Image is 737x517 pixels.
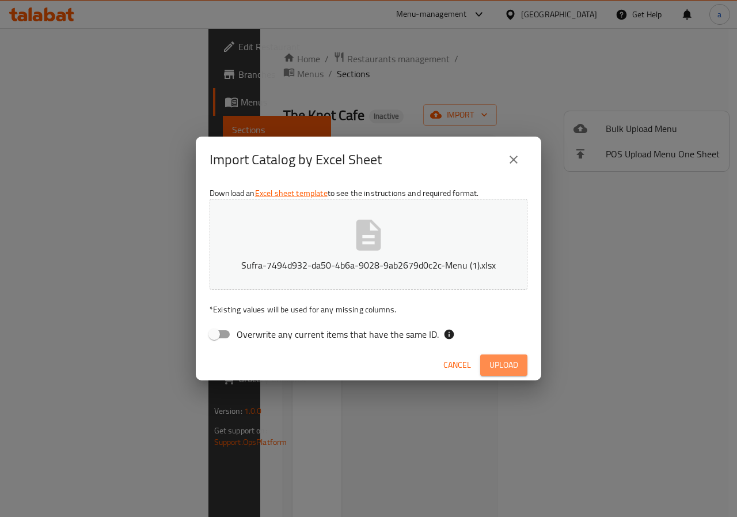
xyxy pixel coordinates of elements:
[480,354,527,376] button: Upload
[443,329,455,340] svg: If the overwrite option isn't selected, then the items that match an existing ID will be ignored ...
[255,186,328,201] a: Excel sheet template
[500,146,527,173] button: close
[443,358,471,372] span: Cancel
[196,183,541,350] div: Download an to see the instructions and required format.
[237,327,439,341] span: Overwrite any current items that have the same ID.
[210,304,527,315] p: Existing values will be used for any missing columns.
[489,358,518,372] span: Upload
[227,258,510,272] p: Sufra-7494d932-da50-4b6a-9028-9ab2679d0c2c-Menu (1).xlsx
[210,150,382,169] h2: Import Catalog by Excel Sheet
[439,354,476,376] button: Cancel
[210,199,527,290] button: Sufra-7494d932-da50-4b6a-9028-9ab2679d0c2c-Menu (1).xlsx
